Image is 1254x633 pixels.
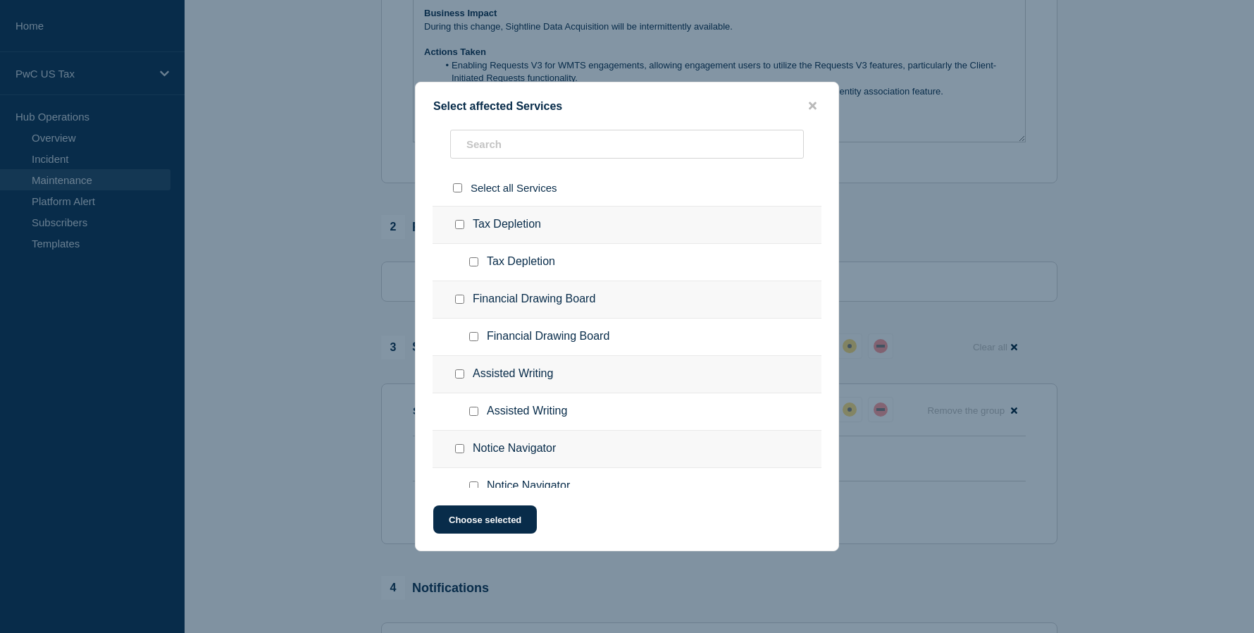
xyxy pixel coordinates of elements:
input: Financial Drawing Board checkbox [469,332,478,341]
div: Assisted Writing [433,356,821,393]
button: close button [805,99,821,113]
div: Select affected Services [416,99,838,113]
input: Assisted Writing checkbox [469,407,478,416]
input: Financial Drawing Board checkbox [455,295,464,304]
input: select all checkbox [453,183,462,192]
input: Tax Depletion checkbox [469,257,478,266]
span: Financial Drawing Board [487,330,609,344]
button: Choose selected [433,505,537,534]
span: Select all Services [471,182,557,194]
input: Tax Depletion checkbox [455,220,464,229]
input: Notice Navigator checkbox [455,444,464,453]
div: Notice Navigator [433,431,821,468]
input: Assisted Writing checkbox [455,369,464,379]
div: Tax Depletion [433,206,821,244]
span: Tax Depletion [487,255,555,269]
input: Search [450,130,804,159]
span: Notice Navigator [487,479,570,493]
div: Financial Drawing Board [433,281,821,319]
input: Notice Navigator checkbox [469,481,478,491]
span: Assisted Writing [487,405,567,419]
